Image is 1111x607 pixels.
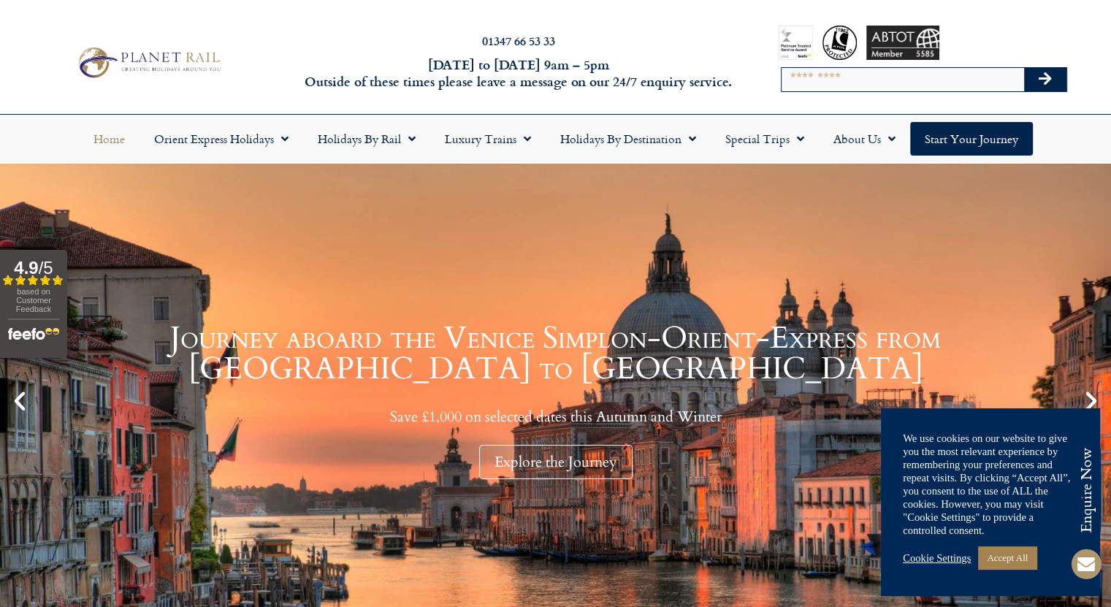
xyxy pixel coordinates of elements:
[711,122,819,156] a: Special Trips
[300,56,737,91] h6: [DATE] to [DATE] 9am – 5pm Outside of these times please leave a message on our 24/7 enquiry serv...
[910,122,1033,156] a: Start your Journey
[72,44,224,81] img: Planet Rail Train Holidays Logo
[482,32,555,49] a: 01347 66 53 33
[978,546,1036,569] a: Accept All
[903,432,1078,537] div: We use cookies on our website to give you the most relevant experience by remembering your prefer...
[37,408,1074,426] p: Save £1,000 on selected dates this Autumn and Winter
[1024,68,1066,91] button: Search
[79,122,140,156] a: Home
[819,122,910,156] a: About Us
[7,122,1104,156] nav: Menu
[430,122,546,156] a: Luxury Trains
[479,445,633,479] div: Explore the Journey
[37,323,1074,384] h1: Journey aboard the Venice Simplon-Orient-Express from [GEOGRAPHIC_DATA] to [GEOGRAPHIC_DATA]
[546,122,711,156] a: Holidays by Destination
[303,122,430,156] a: Holidays by Rail
[903,551,971,565] a: Cookie Settings
[1079,389,1104,413] div: Next slide
[140,122,303,156] a: Orient Express Holidays
[7,389,32,413] div: Previous slide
